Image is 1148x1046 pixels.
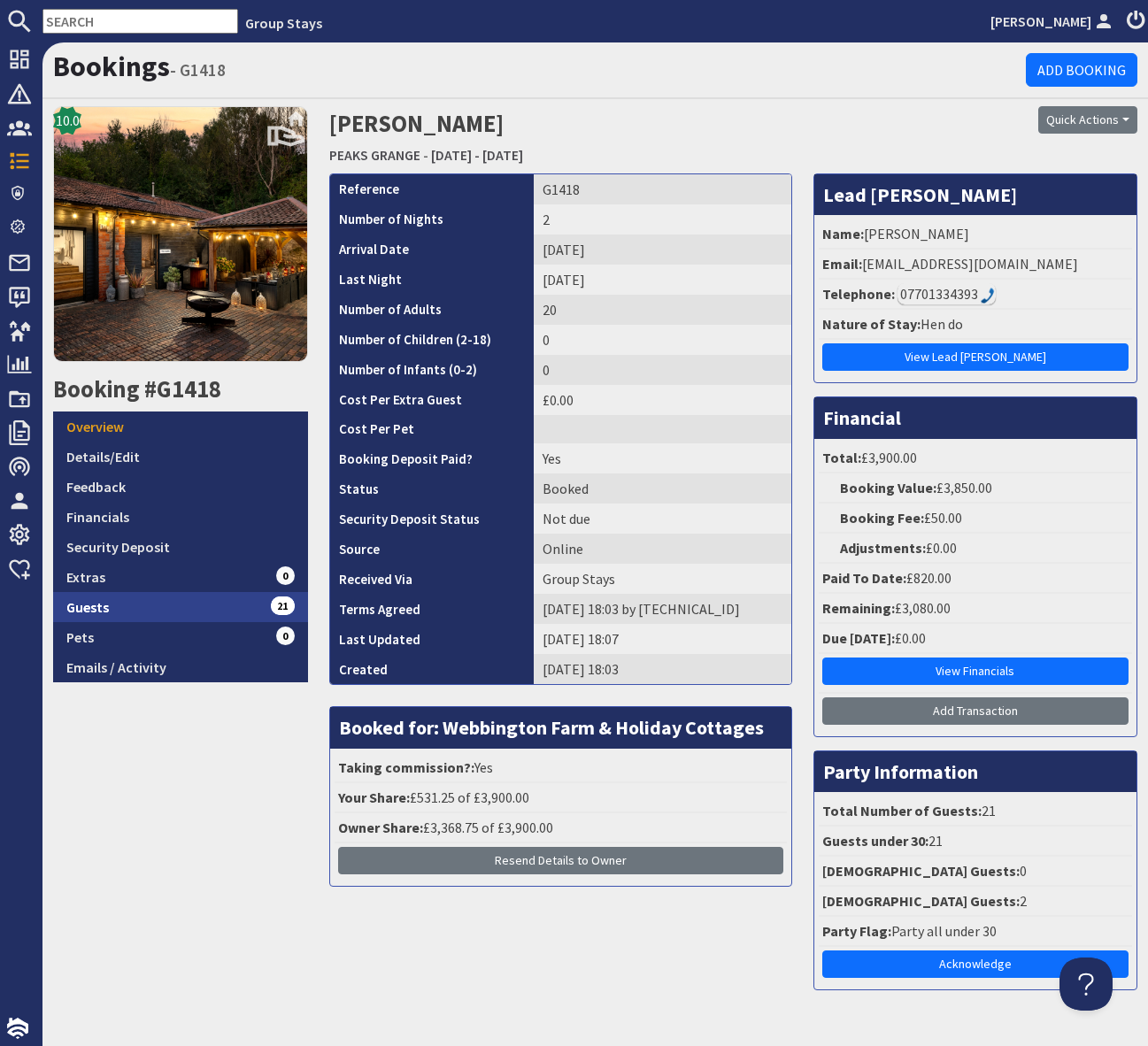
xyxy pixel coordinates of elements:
[819,310,1132,340] li: Hen do
[819,250,1132,280] li: [EMAIL_ADDRESS][DOMAIN_NAME]
[330,473,534,504] th: Status
[330,295,534,325] th: Number of Adults
[330,564,534,594] th: Received Via
[1038,106,1137,134] button: Quick Actions
[822,343,1129,371] a: View Lead [PERSON_NAME]
[53,106,308,374] a: 10.0
[822,922,891,940] strong: Party Flag:
[822,658,1129,685] a: View Financials
[420,604,435,618] i: Agreements were checked at the time of signing booking terms:<br>- I AGREE to let Sleeps12.com Li...
[981,288,995,304] img: hfpfyWBK5wQHBAGPgDf9c6qAYOxxMAAAAASUVORK5CYII=
[990,11,1116,32] a: [PERSON_NAME]
[53,592,308,622] a: Guests21
[276,566,296,584] span: 0
[53,652,308,682] a: Emails / Activity
[330,443,534,473] th: Booking Deposit Paid?
[170,59,226,81] small: - G1418
[819,594,1132,624] li: £3,080.00
[329,146,420,164] a: PEAKS GRANGE
[330,355,534,385] th: Number of Infants (0-2)
[822,697,1129,725] a: Add Transaction
[822,629,895,647] strong: Due [DATE]:
[822,950,1129,978] a: Acknowledge
[330,385,534,415] th: Cost Per Extra Guest
[53,442,308,472] a: Details/Edit
[819,887,1132,917] li: 2
[534,534,791,564] td: Online
[819,857,1132,887] li: 0
[495,852,627,868] span: Resend Details to Owner
[534,325,791,355] td: 0
[534,295,791,325] td: 20
[814,751,1136,792] h3: Party Information
[338,847,782,874] button: Resend Details to Owner
[534,265,791,295] td: [DATE]
[335,813,786,843] li: £3,368.75 of £3,900.00
[330,534,534,564] th: Source
[245,14,322,32] a: Group Stays
[822,569,906,587] strong: Paid To Date:
[330,504,534,534] th: Security Deposit Status
[338,758,474,776] strong: Taking commission?:
[822,599,895,617] strong: Remaining:
[423,146,428,164] span: -
[814,174,1136,215] h3: Lead [PERSON_NAME]
[819,564,1132,594] li: £820.00
[338,819,423,836] strong: Owner Share:
[819,917,1132,947] li: Party all under 30
[330,235,534,265] th: Arrival Date
[534,355,791,385] td: 0
[898,283,996,304] div: Call: 07701334393
[271,596,296,614] span: 21
[53,106,308,361] img: PEAKS GRANGE's icon
[819,624,1132,654] li: £0.00
[330,204,534,235] th: Number of Nights
[822,802,982,819] strong: Total Number of Guests:
[53,532,308,562] a: Security Deposit
[53,562,308,592] a: Extras0
[329,106,860,169] h2: [PERSON_NAME]
[822,255,862,273] strong: Email:
[819,473,1132,504] li: £3,850.00
[42,9,238,34] input: SEARCH
[1059,958,1113,1011] iframe: Toggle Customer Support
[534,235,791,265] td: [DATE]
[819,443,1132,473] li: £3,900.00
[822,862,1020,880] strong: [DEMOGRAPHIC_DATA] Guests:
[822,892,1020,910] strong: [DEMOGRAPHIC_DATA] Guests:
[534,594,791,624] td: [DATE] 18:03 by [TECHNICAL_ID]
[822,225,864,242] strong: Name:
[330,654,534,684] th: Created
[330,325,534,355] th: Number of Children (2-18)
[53,49,170,84] a: Bookings
[840,539,926,557] strong: Adjustments:
[1026,53,1137,87] a: Add Booking
[814,397,1136,438] h3: Financial
[819,534,1132,564] li: £0.00
[335,753,786,783] li: Yes
[819,796,1132,827] li: 21
[840,479,936,496] strong: Booking Value:
[53,472,308,502] a: Feedback
[819,827,1132,857] li: 21
[330,174,534,204] th: Reference
[330,265,534,295] th: Last Night
[534,624,791,654] td: [DATE] 18:07
[338,788,410,806] strong: Your Share:
[330,415,534,444] th: Cost Per Pet
[431,146,523,164] a: [DATE] - [DATE]
[53,502,308,532] a: Financials
[330,594,534,624] th: Terms Agreed
[53,622,308,652] a: Pets0
[7,1018,28,1039] img: staytech_i_w-64f4e8e9ee0a9c174fd5317b4b171b261742d2d393467e5bdba4413f4f884c10.svg
[534,564,791,594] td: Group Stays
[819,504,1132,534] li: £50.00
[335,783,786,813] li: £531.25 of £3,900.00
[534,443,791,473] td: Yes
[56,110,80,131] span: 10.0
[330,707,790,748] h3: Booked for: Webbington Farm & Holiday Cottages
[53,411,308,442] a: Overview
[534,654,791,684] td: [DATE] 18:03
[276,627,296,644] span: 0
[534,504,791,534] td: Not due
